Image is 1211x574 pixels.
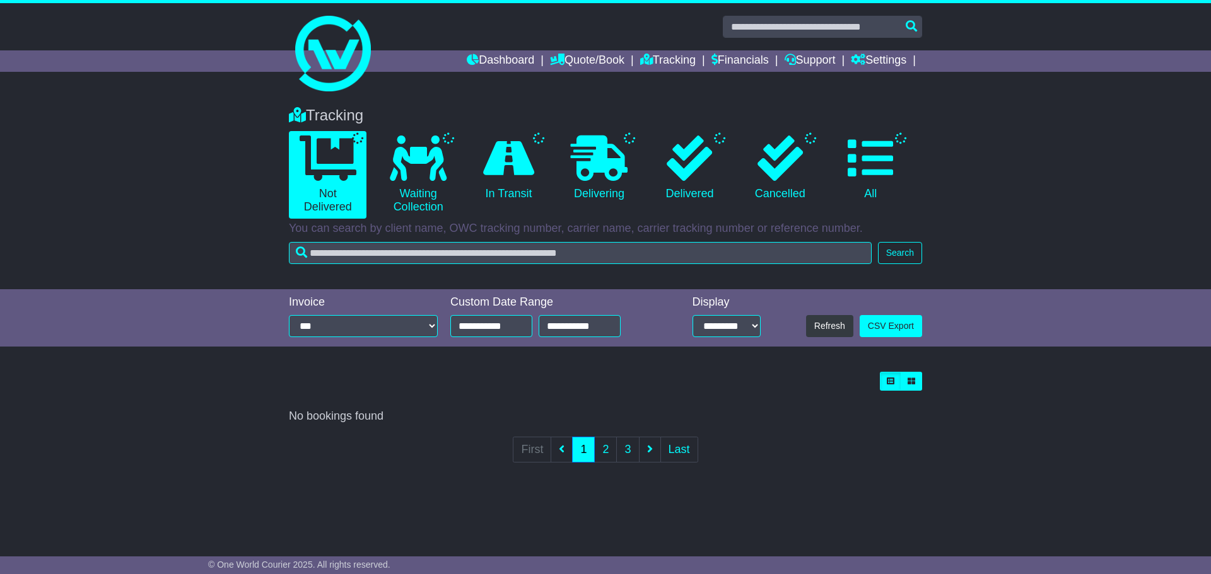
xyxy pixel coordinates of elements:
[640,50,696,72] a: Tracking
[806,315,853,337] button: Refresh
[283,106,928,125] div: Tracking
[832,131,910,205] a: All
[208,560,390,570] span: © One World Courier 2025. All rights reserved.
[289,410,922,423] div: No bookings found
[550,50,624,72] a: Quote/Book
[711,50,769,72] a: Financials
[467,50,534,72] a: Dashboard
[594,437,617,462] a: 2
[860,315,922,337] a: CSV Export
[660,437,698,462] a: Last
[878,242,922,264] button: Search
[450,296,653,309] div: Custom Date Range
[785,50,836,72] a: Support
[470,131,547,205] a: In Transit
[379,131,457,219] a: Waiting Collection
[651,131,728,205] a: Delivered
[616,437,639,462] a: 3
[560,131,638,205] a: Delivering
[851,50,906,72] a: Settings
[289,131,366,219] a: Not Delivered
[693,296,761,309] div: Display
[289,222,922,236] p: You can search by client name, OWC tracking number, carrier name, carrier tracking number or refe...
[572,437,595,462] a: 1
[289,296,438,309] div: Invoice
[741,131,819,205] a: Cancelled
